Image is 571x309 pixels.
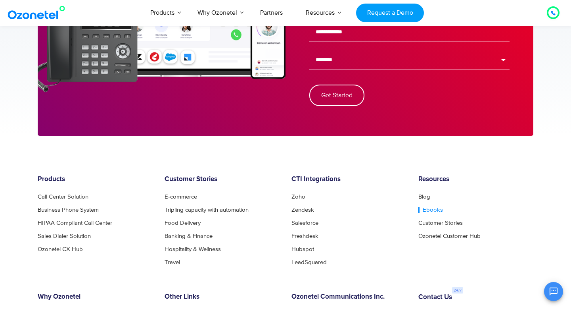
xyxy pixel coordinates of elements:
[38,194,88,200] a: Call Center Solution
[165,220,201,226] a: Food Delivery
[356,4,424,22] a: Request a Demo
[38,233,91,239] a: Sales Dialer Solution
[418,220,463,226] a: Customer Stories
[165,246,221,252] a: Hospitality & Wellness
[38,207,99,213] a: Business Phone System
[291,293,406,301] h6: Ozonetel Communications Inc.
[165,293,280,301] h6: Other Links
[165,194,197,200] a: E-commerce
[291,176,406,183] h6: CTI Integrations
[418,194,430,200] a: Blog
[165,259,180,265] a: Travel
[38,293,153,301] h6: Why Ozonetel
[418,176,533,183] h6: Resources
[165,176,280,183] h6: Customer Stories
[291,259,327,265] a: LeadSquared
[291,233,318,239] a: Freshdesk
[291,246,314,252] a: Hubspot
[309,85,364,106] button: Get Started
[544,282,563,301] button: Open chat
[291,194,305,200] a: Zoho
[38,220,112,226] a: HIPAA Compliant Call Center
[38,176,153,183] h6: Products
[38,246,83,252] a: Ozonetel CX Hub
[291,220,318,226] a: Salesforce
[291,207,314,213] a: Zendesk
[165,207,249,213] a: Tripling capacity with automation
[418,207,443,213] a: Ebooks
[418,233,481,239] a: Ozonetel Customer Hub
[321,92,353,98] span: Get Started
[165,233,213,239] a: Banking & Finance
